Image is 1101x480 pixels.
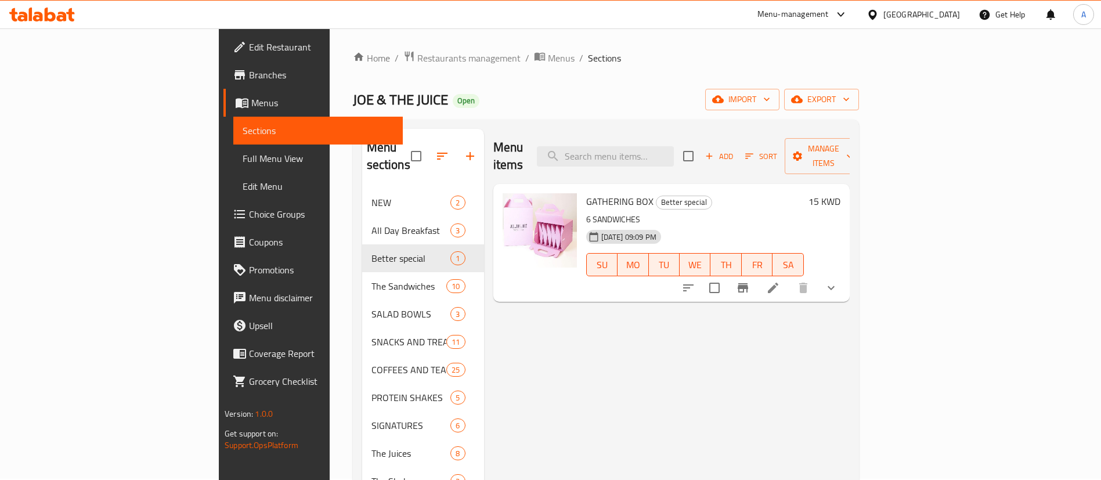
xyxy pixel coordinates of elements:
[676,144,701,168] span: Select section
[714,92,770,107] span: import
[417,51,521,65] span: Restaurants management
[404,144,428,168] span: Select all sections
[371,391,451,405] span: PROTEIN SHAKES
[794,142,853,171] span: Manage items
[586,193,654,210] span: GATHERING BOX
[428,142,456,170] span: Sort sections
[447,337,464,348] span: 11
[450,391,465,405] div: items
[353,86,448,113] span: JOE & THE JUICE
[446,335,465,349] div: items
[591,257,613,273] span: SU
[622,257,644,273] span: MO
[450,196,465,210] div: items
[757,8,829,21] div: Menu-management
[618,253,648,276] button: MO
[451,420,464,431] span: 6
[223,340,403,367] a: Coverage Report
[371,363,447,377] span: COFFEES AND TEAS
[715,257,737,273] span: TH
[447,281,464,292] span: 10
[225,438,298,453] a: Support.OpsPlatform
[450,251,465,265] div: items
[548,51,575,65] span: Menus
[451,197,464,208] span: 2
[362,384,484,412] div: PROTEIN SHAKES5
[362,356,484,384] div: COFFEES AND TEAS25
[588,51,621,65] span: Sections
[656,196,712,209] span: Better special
[223,312,403,340] a: Upsell
[493,139,524,174] h2: Menu items
[371,223,451,237] span: All Day Breakfast
[371,335,447,349] span: SNACKS AND TREATS
[362,328,484,356] div: SNACKS AND TREATS11
[784,89,859,110] button: export
[362,300,484,328] div: SALAD BOWLS3
[243,151,394,165] span: Full Menu View
[450,223,465,237] div: items
[766,281,780,295] a: Edit menu item
[534,50,575,66] a: Menus
[746,257,768,273] span: FR
[371,279,447,293] div: The Sandwiches
[403,50,521,66] a: Restaurants management
[684,257,706,273] span: WE
[586,253,618,276] button: SU
[362,189,484,216] div: NEW2
[453,94,479,108] div: Open
[710,253,741,276] button: TH
[447,364,464,376] span: 25
[233,172,403,200] a: Edit Menu
[451,309,464,320] span: 3
[249,40,394,54] span: Edit Restaurant
[249,207,394,221] span: Choice Groups
[586,212,804,227] p: 6 SANDWICHES
[654,257,675,273] span: TU
[249,235,394,249] span: Coupons
[223,367,403,395] a: Grocery Checklist
[729,274,757,302] button: Branch-specific-item
[371,446,451,460] span: The Juices
[249,291,394,305] span: Menu disclaimer
[701,147,738,165] span: Add item
[503,193,577,268] img: GATHERING BOX
[680,253,710,276] button: WE
[742,147,780,165] button: Sort
[446,279,465,293] div: items
[450,446,465,460] div: items
[371,251,451,265] span: Better special
[703,150,735,163] span: Add
[223,89,403,117] a: Menus
[233,117,403,145] a: Sections
[525,51,529,65] li: /
[705,89,779,110] button: import
[453,96,479,106] span: Open
[243,179,394,193] span: Edit Menu
[702,276,727,300] span: Select to update
[249,374,394,388] span: Grocery Checklist
[597,232,661,243] span: [DATE] 09:09 PM
[233,145,403,172] a: Full Menu View
[579,51,583,65] li: /
[674,274,702,302] button: sort-choices
[223,61,403,89] a: Branches
[249,68,394,82] span: Branches
[738,147,785,165] span: Sort items
[450,418,465,432] div: items
[371,307,451,321] span: SALAD BOWLS
[808,193,840,210] h6: 15 KWD
[362,412,484,439] div: SIGNATURES6
[223,284,403,312] a: Menu disclaimer
[817,274,845,302] button: show more
[249,263,394,277] span: Promotions
[223,228,403,256] a: Coupons
[793,92,850,107] span: export
[451,392,464,403] span: 5
[243,124,394,138] span: Sections
[353,50,859,66] nav: breadcrumb
[362,272,484,300] div: The Sandwiches10
[772,253,803,276] button: SA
